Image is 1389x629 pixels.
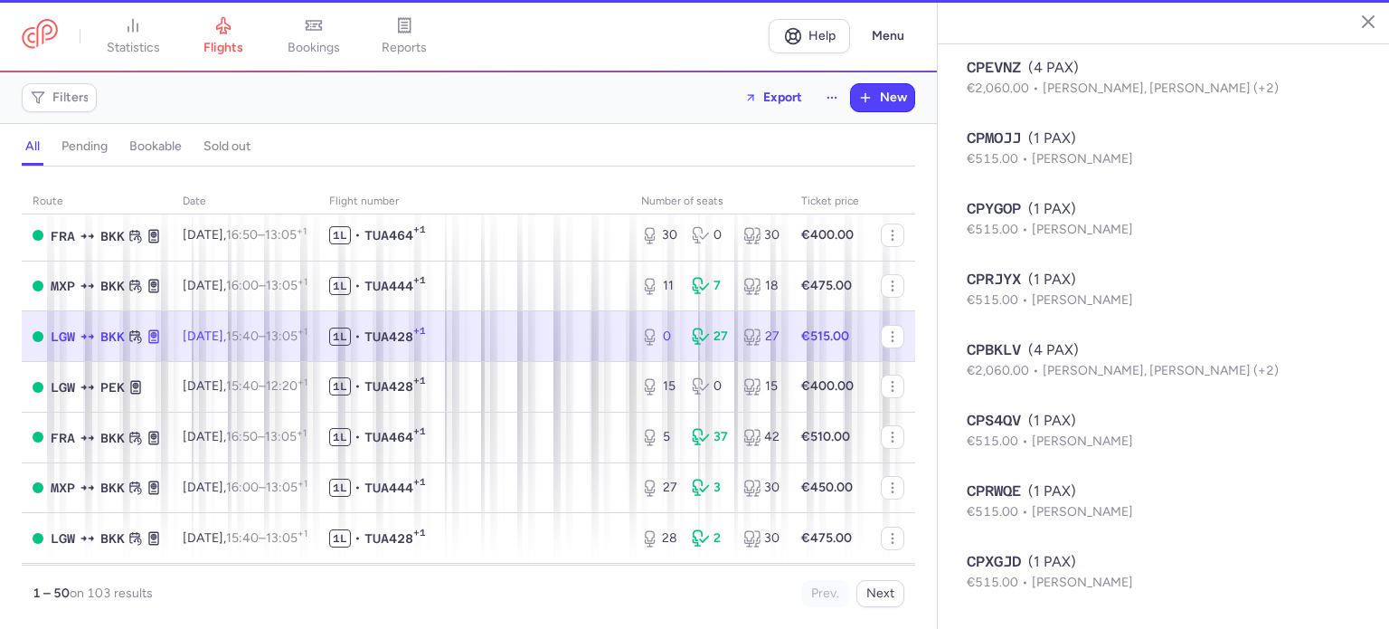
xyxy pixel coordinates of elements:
[297,225,307,237] sup: +1
[226,429,258,444] time: 16:50
[298,528,307,539] sup: +1
[329,377,351,396] span: 1L
[100,478,125,498] span: BKK
[1043,81,1279,96] span: [PERSON_NAME], [PERSON_NAME] (+2)
[203,40,243,56] span: flights
[266,329,307,344] time: 13:05
[967,269,1361,310] button: CPRJYX(1 PAX)€515.00[PERSON_NAME]
[967,410,1361,452] button: CPS4QV(1 PAX)€515.00[PERSON_NAME]
[354,479,361,497] span: •
[808,29,836,43] span: Help
[23,84,96,111] button: Filters
[769,19,850,53] a: Help
[413,527,426,545] span: +1
[51,428,75,448] span: FRA
[413,274,426,292] span: +1
[1032,575,1133,590] span: [PERSON_NAME]
[967,128,1361,149] div: (1 PAX)
[382,40,427,56] span: reports
[967,222,1032,237] span: €515.00
[743,479,780,497] div: 30
[967,481,1361,522] button: CPRWQE(1 PAX)€515.00[PERSON_NAME]
[967,504,1032,519] span: €515.00
[1032,504,1133,519] span: [PERSON_NAME]
[967,128,1361,169] button: CPMOJJ(1 PAX)€515.00[PERSON_NAME]
[692,479,728,497] div: 3
[329,226,351,244] span: 1L
[641,226,677,244] div: 30
[967,551,1361,593] button: CPXGJD(1 PAX)€515.00[PERSON_NAME]
[967,151,1032,167] span: €515.00
[100,327,125,347] span: BKK
[51,529,75,548] span: LGW
[692,529,728,548] div: 2
[61,138,108,155] h4: pending
[967,481,1361,502] div: (1 PAX)
[266,278,307,293] time: 13:05
[801,480,853,495] strong: €450.00
[266,378,307,394] time: 12:20
[967,481,1021,502] span: CPRWQE
[1032,292,1133,308] span: [PERSON_NAME]
[298,276,307,288] sup: +1
[226,227,258,243] time: 16:50
[413,476,426,494] span: +1
[967,198,1021,220] span: CPYGOP
[100,276,125,296] span: BKK
[967,198,1361,220] div: (1 PAX)
[226,530,259,546] time: 15:40
[641,377,677,396] div: 15
[265,429,307,444] time: 13:05
[329,529,351,548] span: 1L
[1043,363,1279,378] span: [PERSON_NAME], [PERSON_NAME] (+2)
[732,83,814,112] button: Export
[226,429,307,444] span: –
[329,428,351,446] span: 1L
[298,376,307,388] sup: +1
[183,480,307,495] span: [DATE],
[967,269,1361,291] div: (1 PAX)
[226,480,259,495] time: 16:00
[269,16,359,56] a: bookings
[88,16,178,56] a: statistics
[1032,434,1133,449] span: [PERSON_NAME]
[51,276,75,296] span: MXP
[641,479,677,497] div: 27
[25,138,40,155] h4: all
[413,425,426,443] span: +1
[743,226,780,244] div: 30
[967,292,1032,308] span: €515.00
[630,188,790,215] th: number of seats
[178,16,269,56] a: flights
[364,277,413,295] span: TUA444
[226,227,307,243] span: –
[298,326,307,338] sup: +1
[100,529,125,548] span: BKK
[354,277,361,295] span: •
[743,428,780,446] div: 42
[967,434,1032,449] span: €515.00
[359,16,449,56] a: reports
[967,57,1361,79] div: (4 PAX)
[743,377,780,396] div: 15
[692,277,728,295] div: 7
[52,91,90,105] span: Filters
[183,530,307,546] span: [DATE],
[22,19,58,52] a: CitizenPlane red outlined logo
[329,479,351,497] span: 1L
[226,378,259,394] time: 15:40
[641,529,677,548] div: 28
[266,480,307,495] time: 13:05
[967,57,1361,99] button: CPEVNZ(4 PAX)€2,060.00[PERSON_NAME], [PERSON_NAME] (+2)
[743,277,780,295] div: 18
[801,429,850,444] strong: €510.00
[801,580,849,607] button: Prev.
[967,128,1021,149] span: CPMOJJ
[266,530,307,546] time: 13:05
[967,410,1361,432] div: (1 PAX)
[880,91,907,105] span: New
[967,363,1043,378] span: €2,060.00
[413,224,426,242] span: +1
[967,410,1021,432] span: CPS4QV
[641,328,677,346] div: 0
